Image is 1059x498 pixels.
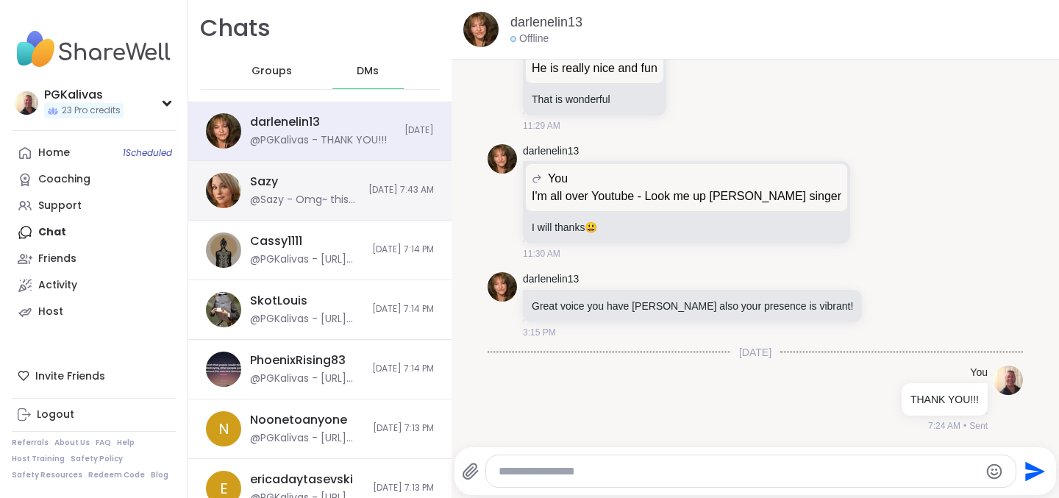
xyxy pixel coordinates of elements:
img: https://sharewell-space-live.sfo3.digitaloceanspaces.com/user-generated/8f456609-e4de-46c1-a935-4... [206,292,241,327]
span: • [963,419,966,433]
a: Logout [12,402,176,428]
a: Support [12,193,176,219]
a: darlenelin13 [523,144,579,159]
span: [DATE] 7:43 AM [368,184,434,196]
button: Emoji picker [985,463,1003,480]
div: Cassy1111 [250,233,302,249]
img: https://sharewell-space-live.sfo3.digitaloceanspaces.com/user-generated/a8017849-476b-49c5-a792-9... [206,232,241,268]
a: Referrals [12,438,49,448]
div: Offline [510,32,549,46]
span: 11:30 AM [523,247,560,260]
a: Coaching [12,166,176,193]
img: https://sharewell-space-live.sfo3.digitaloceanspaces.com/user-generated/603f1f02-93ca-4187-be66-9... [206,352,241,387]
span: [DATE] [404,124,434,137]
div: @PGKalivas - [URL][DOMAIN_NAME] [250,312,363,327]
span: 11:29 AM [523,119,560,132]
div: @PGKalivas - [URL][DOMAIN_NAME] [250,252,363,267]
div: Activity [38,278,77,293]
p: Great voice you have [PERSON_NAME] also your presence is vibrant! [532,299,853,313]
span: [DATE] 7:13 PM [373,482,434,494]
p: That is wonderful [532,92,657,107]
span: 😃 [585,221,597,233]
div: Host [38,305,63,319]
img: https://sharewell-space-live.sfo3.digitaloceanspaces.com/user-generated/f7e7b9c2-e837-46f3-82ec-1... [206,173,241,208]
div: Noonetoanyone [250,412,347,428]
img: https://sharewell-space-live.sfo3.digitaloceanspaces.com/user-generated/6cbcace5-f519-4f95-90c4-2... [488,144,517,174]
img: PGKalivas [15,91,38,115]
span: [DATE] 7:14 PM [372,363,434,375]
div: @PGKalivas - [URL][DOMAIN_NAME] [250,431,364,446]
a: darlenelin13 [523,272,579,287]
span: [DATE] 7:13 PM [373,422,434,435]
div: darlenelin13 [250,114,320,130]
img: https://sharewell-space-live.sfo3.digitaloceanspaces.com/user-generated/6cbcace5-f519-4f95-90c4-2... [206,113,241,149]
h4: You [970,366,988,380]
a: Activity [12,272,176,299]
div: Logout [37,408,74,422]
div: PGKalivas [44,87,124,103]
img: https://sharewell-space-live.sfo3.digitaloceanspaces.com/user-generated/a1f4ef1c-a754-44c7-bd4e-2... [994,366,1023,395]
a: Host [12,299,176,325]
span: Groups [252,64,292,79]
span: 1 Scheduled [123,147,172,159]
div: Friends [38,252,76,266]
span: [DATE] [730,345,780,360]
div: @Sazy - Omg~ this made my day. Can’t wait for some intense positivity of hope❤️‍🩹 [250,193,360,207]
button: Send [1016,455,1049,488]
a: Help [117,438,135,448]
textarea: Type your message [499,464,979,479]
span: 3:15 PM [523,326,556,339]
div: @PGKalivas - THANK YOU!!! [250,133,387,148]
a: Safety Policy [71,454,123,464]
span: Sent [969,419,988,433]
a: Host Training [12,454,65,464]
img: ShareWell Nav Logo [12,24,176,75]
span: [DATE] 7:14 PM [372,303,434,316]
div: ericadaytasevski [250,472,353,488]
div: PhoenixRising83 [250,352,346,369]
p: I will thanks [532,220,841,235]
a: darlenelin13 [510,13,582,32]
p: I'm all over Youtube - Look me up [PERSON_NAME] singer [532,188,841,205]
div: @PGKalivas - [URL][DOMAIN_NAME] [250,371,363,386]
div: Home [38,146,70,160]
a: Safety Resources [12,470,82,480]
span: 23 Pro credits [62,104,121,117]
a: Redeem Code [88,470,145,480]
div: SkotLouis [250,293,307,309]
span: N [218,418,229,440]
a: About Us [54,438,90,448]
img: https://sharewell-space-live.sfo3.digitaloceanspaces.com/user-generated/6cbcace5-f519-4f95-90c4-2... [463,12,499,47]
div: Support [38,199,82,213]
h1: Chats [200,12,271,45]
span: 7:24 AM [928,419,960,433]
div: Sazy [250,174,278,190]
p: THANK YOU!!! [910,392,979,407]
img: https://sharewell-space-live.sfo3.digitaloceanspaces.com/user-generated/6cbcace5-f519-4f95-90c4-2... [488,272,517,302]
span: You [548,170,568,188]
div: Coaching [38,172,90,187]
span: [DATE] 7:14 PM [372,243,434,256]
span: DMs [357,64,379,79]
a: Blog [151,470,168,480]
p: He is really nice and fun [532,60,657,77]
a: FAQ [96,438,111,448]
div: Invite Friends [12,363,176,389]
a: Home1Scheduled [12,140,176,166]
a: Friends [12,246,176,272]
